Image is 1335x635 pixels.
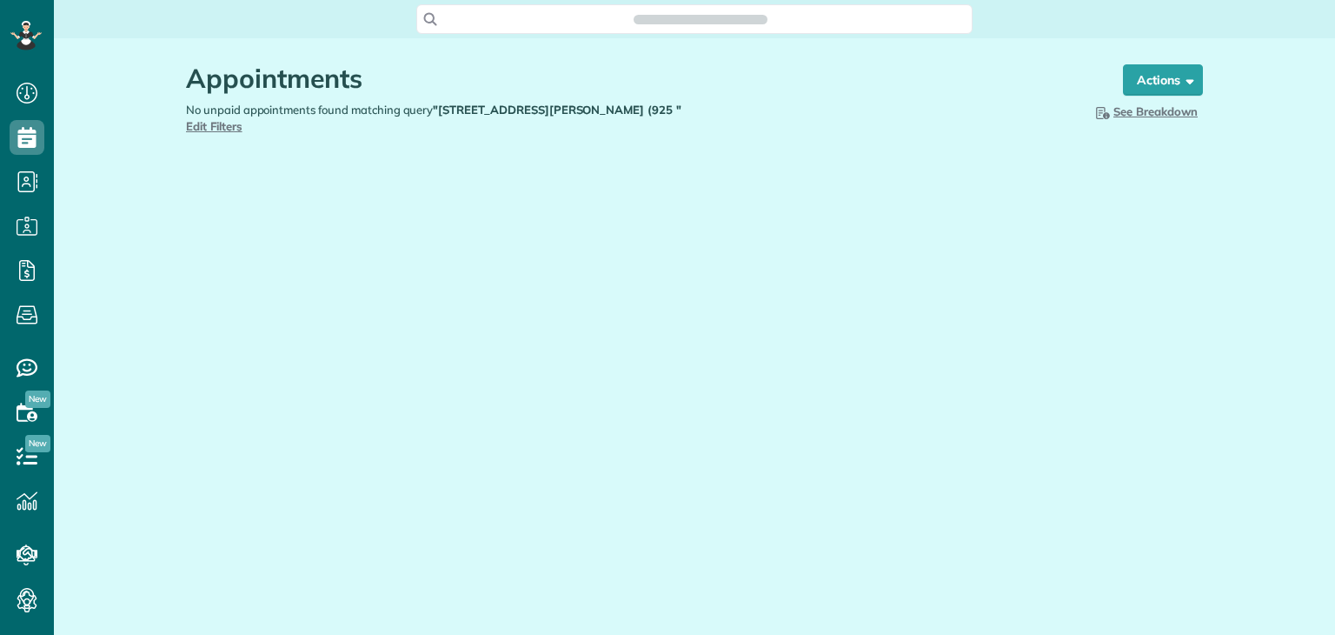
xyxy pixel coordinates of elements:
[1123,64,1203,96] button: Actions
[186,119,242,133] a: Edit Filters
[25,435,50,452] span: New
[651,10,749,28] span: Search ZenMaid…
[1087,102,1203,121] button: See Breakdown
[186,64,1090,93] h1: Appointments
[1093,104,1198,118] span: See Breakdown
[173,102,694,135] div: No unpaid appointments found matching query
[433,103,681,117] strong: "[STREET_ADDRESS][PERSON_NAME] (925 "
[25,391,50,408] span: New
